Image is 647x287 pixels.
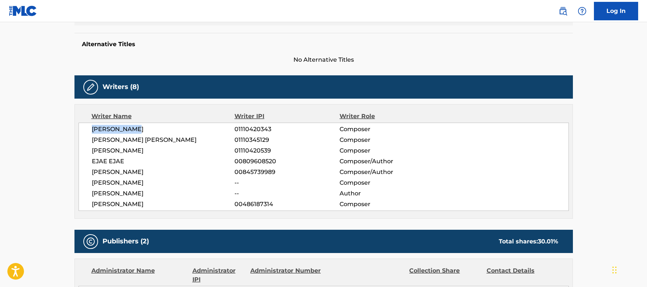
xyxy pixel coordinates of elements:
[234,112,340,121] div: Writer IPI
[234,157,339,166] span: 00809608520
[538,238,558,245] span: 30.01 %
[340,112,435,121] div: Writer Role
[234,146,339,155] span: 01110420539
[409,266,481,284] div: Collection Share
[340,125,435,134] span: Composer
[234,168,339,177] span: 00845739989
[74,55,573,64] span: No Alternative Titles
[487,266,558,284] div: Contact Details
[91,266,187,284] div: Administrator Name
[91,112,235,121] div: Writer Name
[594,2,638,20] a: Log In
[612,259,617,281] div: Drag
[340,178,435,187] span: Composer
[234,178,339,187] span: --
[92,178,235,187] span: [PERSON_NAME]
[82,41,566,48] h5: Alternative Titles
[234,189,339,198] span: --
[9,6,37,16] img: MLC Logo
[575,4,589,18] div: Help
[610,252,647,287] iframe: Chat Widget
[556,4,570,18] a: Public Search
[559,7,567,16] img: search
[92,136,235,144] span: [PERSON_NAME] [PERSON_NAME]
[340,168,435,177] span: Composer/Author
[92,146,235,155] span: [PERSON_NAME]
[340,136,435,144] span: Composer
[92,189,235,198] span: [PERSON_NAME]
[340,200,435,209] span: Composer
[86,237,95,246] img: Publishers
[92,168,235,177] span: [PERSON_NAME]
[340,146,435,155] span: Composer
[234,136,339,144] span: 01110345129
[234,200,339,209] span: 00486187314
[92,200,235,209] span: [PERSON_NAME]
[92,125,235,134] span: [PERSON_NAME]
[340,157,435,166] span: Composer/Author
[250,266,322,284] div: Administrator Number
[86,83,95,92] img: Writers
[234,125,339,134] span: 01110420343
[578,7,587,16] img: help
[92,157,235,166] span: EJAE EJAE
[102,237,149,246] h5: Publishers (2)
[340,189,435,198] span: Author
[102,83,139,91] h5: Writers (8)
[192,266,245,284] div: Administrator IPI
[499,237,558,246] div: Total shares:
